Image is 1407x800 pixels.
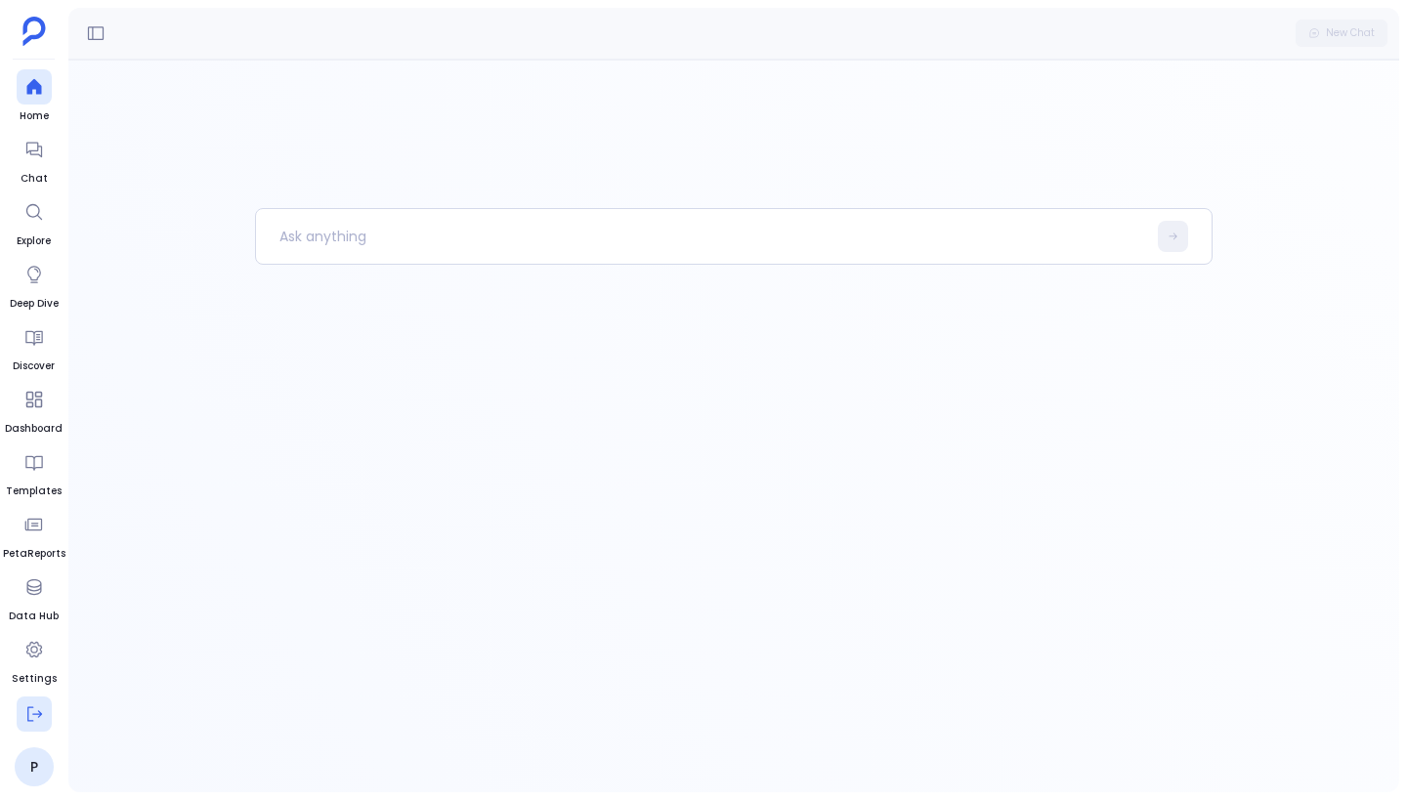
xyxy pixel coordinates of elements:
a: Home [17,69,52,124]
span: Data Hub [9,609,59,624]
span: PetaReports [3,546,65,562]
a: Templates [6,444,62,499]
a: Chat [17,132,52,187]
span: Deep Dive [10,296,59,312]
a: Explore [17,194,52,249]
span: Templates [6,484,62,499]
a: Settings [12,632,57,687]
a: P [15,747,54,786]
a: Data Hub [9,569,59,624]
a: PetaReports [3,507,65,562]
span: Settings [12,671,57,687]
span: Chat [17,171,52,187]
a: Deep Dive [10,257,59,312]
span: Dashboard [5,421,63,437]
a: Discover [13,319,55,374]
span: Explore [17,233,52,249]
img: petavue logo [22,17,46,46]
span: Discover [13,358,55,374]
span: Home [17,108,52,124]
a: Dashboard [5,382,63,437]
